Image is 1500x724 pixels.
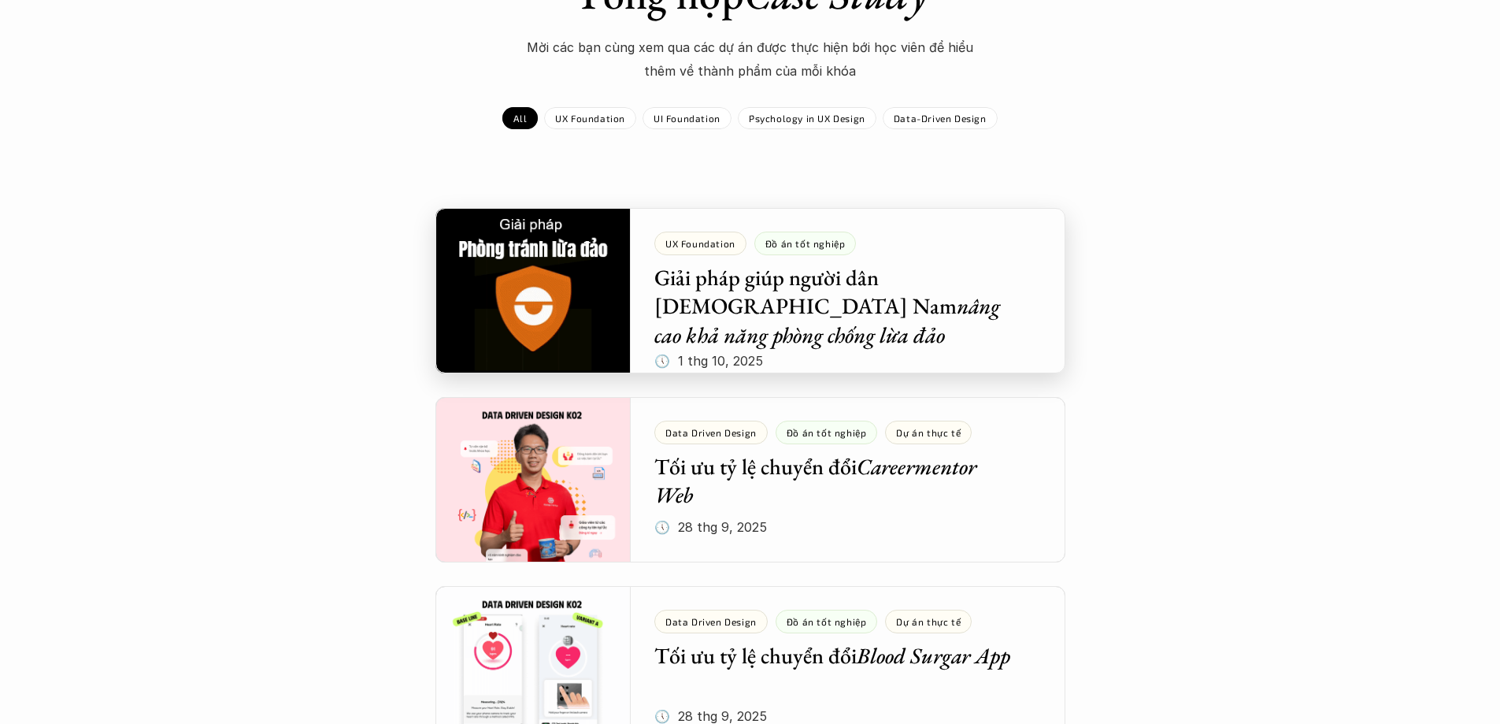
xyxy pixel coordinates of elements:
[544,107,636,129] a: UX Foundation
[555,113,625,124] p: UX Foundation
[738,107,876,129] a: Psychology in UX Design
[513,113,527,124] p: All
[435,397,1065,562] a: Data Driven DesignĐồ án tốt nghiệpDự án thực tếTối ưu tỷ lệ chuyển đổiCareermentor Web🕔 28 thg 9,...
[749,113,865,124] p: Psychology in UX Design
[654,113,720,124] p: UI Foundation
[435,208,1065,373] a: UX FoundationĐồ án tốt nghiệpGiải pháp giúp người dân [DEMOGRAPHIC_DATA] Namnâng cao khả năng phò...
[883,107,998,129] a: Data-Driven Design
[894,113,987,124] p: Data-Driven Design
[514,35,987,84] p: Mời các bạn cùng xem qua các dự án được thực hiện bới học viên để hiểu thêm về thành phẩm của mỗi...
[643,107,731,129] a: UI Foundation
